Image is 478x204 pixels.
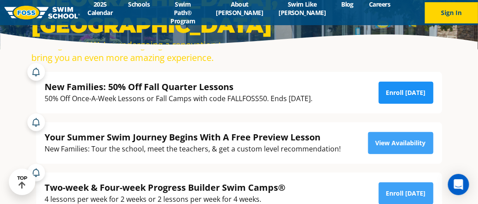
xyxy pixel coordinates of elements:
[17,175,27,189] div: TOP
[45,93,313,105] div: 50% Off Once-A-Week Lessons or Fall Camps with code FALLFOSS50. Ends [DATE].
[45,181,286,193] div: Two-week & Four-week Progress Builder Swim Camps®
[45,143,341,155] div: New Families: Tour the school, meet the teachers, & get a custom level recommendation!
[368,132,433,154] a: View Availability
[45,131,341,143] div: Your Summer Swim Journey Begins With A Free Preview Lesson
[425,2,478,23] button: Sign In
[4,6,80,19] img: FOSS Swim School Logo
[448,174,469,195] div: Open Intercom Messenger
[379,82,433,104] a: Enroll [DATE]
[45,81,313,93] div: New Families: 50% Off Fall Quarter Lessons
